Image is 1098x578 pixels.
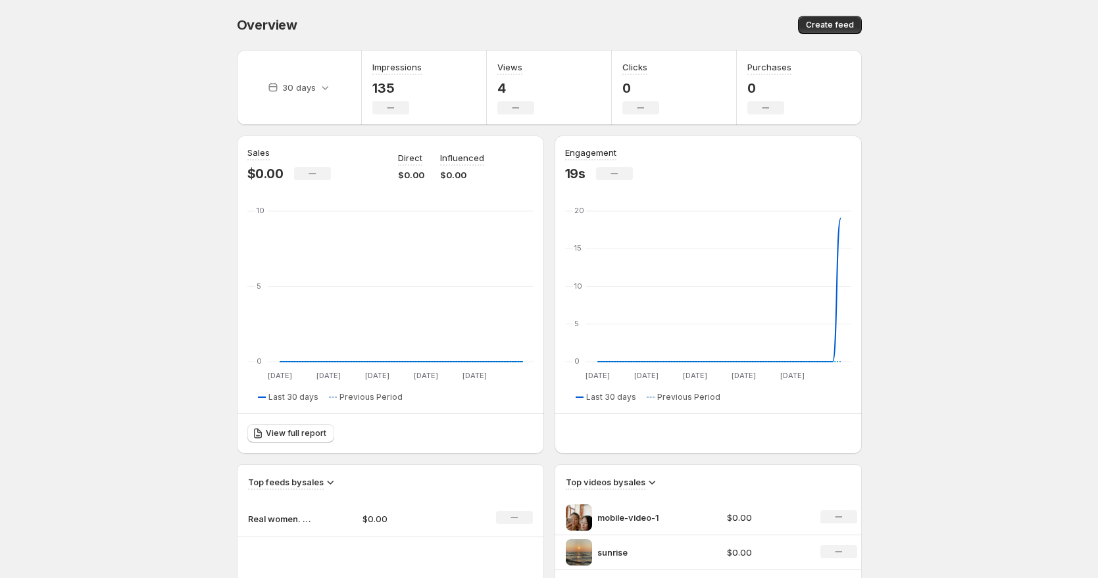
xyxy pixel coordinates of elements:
p: 0 [622,80,659,96]
text: [DATE] [780,371,804,380]
p: 4 [497,80,534,96]
button: Create feed [798,16,862,34]
img: sunrise [566,539,592,566]
text: 5 [574,319,579,328]
text: [DATE] [364,371,389,380]
text: 10 [257,206,264,215]
text: [DATE] [634,371,658,380]
h3: Top videos by sales [566,475,645,489]
text: 10 [574,281,582,291]
p: sunrise [597,546,696,559]
p: mobile-video-1 [597,511,696,524]
p: Real women. Real results. Most felt a difference in days. [248,512,314,525]
p: $0.00 [727,546,805,559]
p: $0.00 [398,168,424,181]
img: mobile-video-1 [566,504,592,531]
text: 0 [257,356,262,366]
h3: Top feeds by sales [248,475,324,489]
text: 0 [574,356,580,366]
span: Create feed [806,20,854,30]
text: [DATE] [267,371,291,380]
span: Last 30 days [586,392,636,402]
p: Direct [398,151,422,164]
p: 30 days [282,81,316,94]
p: 0 [747,80,791,96]
p: 19s [565,166,586,181]
text: 5 [257,281,261,291]
text: [DATE] [316,371,340,380]
text: [DATE] [682,371,707,380]
h3: Engagement [565,146,616,159]
p: 135 [372,80,422,96]
h3: Clicks [622,60,647,74]
h3: Sales [247,146,270,159]
text: [DATE] [585,371,609,380]
span: View full report [266,428,326,439]
text: [DATE] [413,371,437,380]
h3: Impressions [372,60,422,74]
p: $0.00 [727,511,805,524]
text: 15 [574,243,582,253]
span: Previous Period [339,392,403,402]
text: [DATE] [462,371,486,380]
span: Last 30 days [268,392,318,402]
h3: Views [497,60,522,74]
text: [DATE] [731,371,755,380]
p: Influenced [440,151,484,164]
span: Previous Period [657,392,720,402]
text: 20 [574,206,584,215]
p: $0.00 [247,166,284,181]
p: $0.00 [362,512,456,525]
a: View full report [247,424,334,443]
p: $0.00 [440,168,484,181]
h3: Purchases [747,60,791,74]
span: Overview [237,17,297,33]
